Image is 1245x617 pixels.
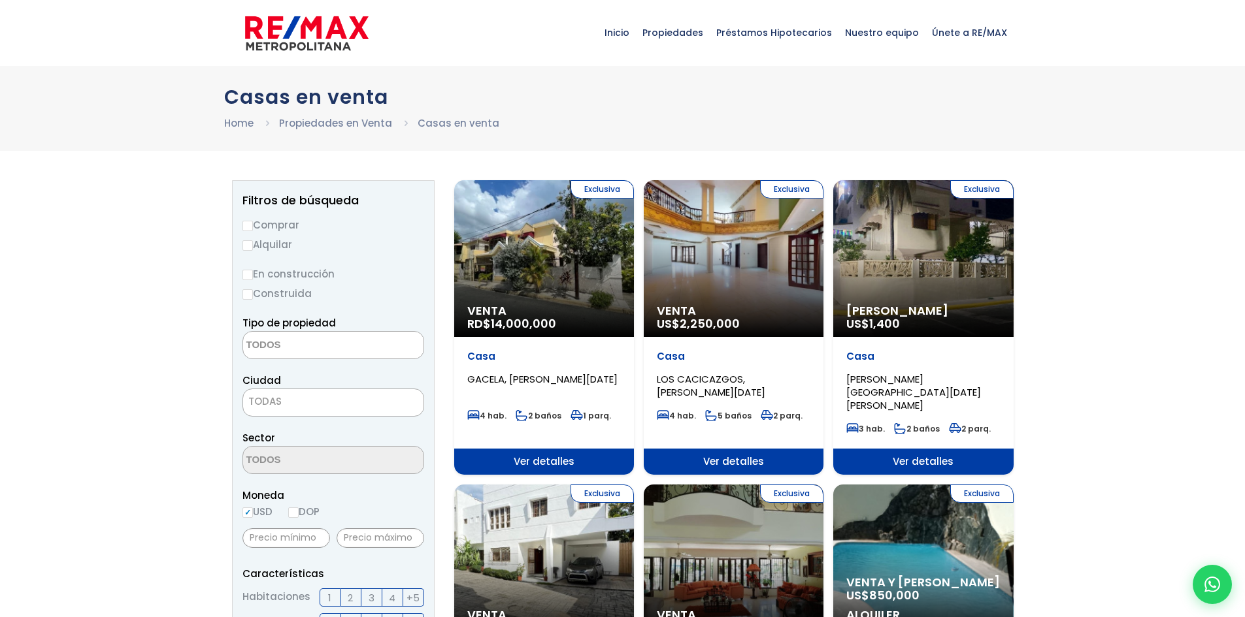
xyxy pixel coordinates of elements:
[761,410,803,421] span: 2 parq.
[869,315,900,332] span: 1,400
[680,315,740,332] span: 2,250,000
[243,332,370,360] textarea: Search
[337,528,424,548] input: Precio máximo
[389,590,395,606] span: 4
[242,588,310,607] span: Habitaciones
[846,423,885,434] span: 3 hab.
[657,315,740,332] span: US$
[279,116,392,130] a: Propiedades en Venta
[224,116,254,130] a: Home
[288,503,320,520] label: DOP
[242,503,273,520] label: USD
[328,590,331,606] span: 1
[571,484,634,503] span: Exclusiva
[705,410,752,421] span: 5 baños
[833,449,1013,475] span: Ver detalles
[467,315,556,332] span: RD$
[846,304,1000,317] span: [PERSON_NAME]
[467,410,506,421] span: 4 hab.
[242,507,253,518] input: USD
[833,180,1013,475] a: Exclusiva [PERSON_NAME] US$1,400 Casa [PERSON_NAME][GEOGRAPHIC_DATA][DATE][PERSON_NAME] 3 hab. 2 ...
[467,304,621,317] span: Venta
[248,394,282,408] span: TODAS
[760,180,823,198] span: Exclusiva
[925,13,1014,52] span: Únete a RE/MAX
[242,565,424,582] p: Características
[644,449,823,475] span: Ver detalles
[516,410,561,421] span: 2 baños
[242,194,424,207] h2: Filtros de búsqueda
[242,528,330,548] input: Precio mínimo
[598,13,636,52] span: Inicio
[950,180,1014,198] span: Exclusiva
[242,266,424,282] label: En construcción
[245,14,369,53] img: remax-metropolitana-logo
[710,13,838,52] span: Préstamos Hipotecarios
[369,590,374,606] span: 3
[407,590,420,606] span: +5
[224,86,1021,108] h1: Casas en venta
[454,180,634,475] a: Exclusiva Venta RD$14,000,000 Casa GACELA, [PERSON_NAME][DATE] 4 hab. 2 baños 1 parq. Ver detalles
[242,270,253,280] input: En construcción
[846,587,920,603] span: US$
[467,372,618,386] span: GACELA, [PERSON_NAME][DATE]
[657,304,810,317] span: Venta
[243,447,370,475] textarea: Search
[242,373,281,387] span: Ciudad
[348,590,353,606] span: 2
[894,423,940,434] span: 2 baños
[242,285,424,302] label: Construida
[243,392,423,411] span: TODAS
[491,315,556,332] span: 14,000,000
[571,410,611,421] span: 1 parq.
[838,13,925,52] span: Nuestro equipo
[242,217,424,233] label: Comprar
[846,350,1000,363] p: Casa
[657,372,765,399] span: LOS CACICAZGOS, [PERSON_NAME][DATE]
[242,289,253,300] input: Construida
[846,315,900,332] span: US$
[657,410,696,421] span: 4 hab.
[760,484,823,503] span: Exclusiva
[242,316,336,330] span: Tipo de propiedad
[846,372,981,412] span: [PERSON_NAME][GEOGRAPHIC_DATA][DATE][PERSON_NAME]
[846,576,1000,589] span: Venta y [PERSON_NAME]
[242,240,253,251] input: Alquilar
[571,180,634,198] span: Exclusiva
[636,13,710,52] span: Propiedades
[242,431,275,445] span: Sector
[288,507,299,518] input: DOP
[242,236,424,253] label: Alquilar
[242,487,424,503] span: Moneda
[950,484,1014,503] span: Exclusiva
[418,115,499,131] li: Casas en venta
[644,180,823,475] a: Exclusiva Venta US$2,250,000 Casa LOS CACICAZGOS, [PERSON_NAME][DATE] 4 hab. 5 baños 2 parq. Ver ...
[242,388,424,417] span: TODAS
[869,587,920,603] span: 850,000
[467,350,621,363] p: Casa
[242,221,253,231] input: Comprar
[949,423,991,434] span: 2 parq.
[657,350,810,363] p: Casa
[454,449,634,475] span: Ver detalles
